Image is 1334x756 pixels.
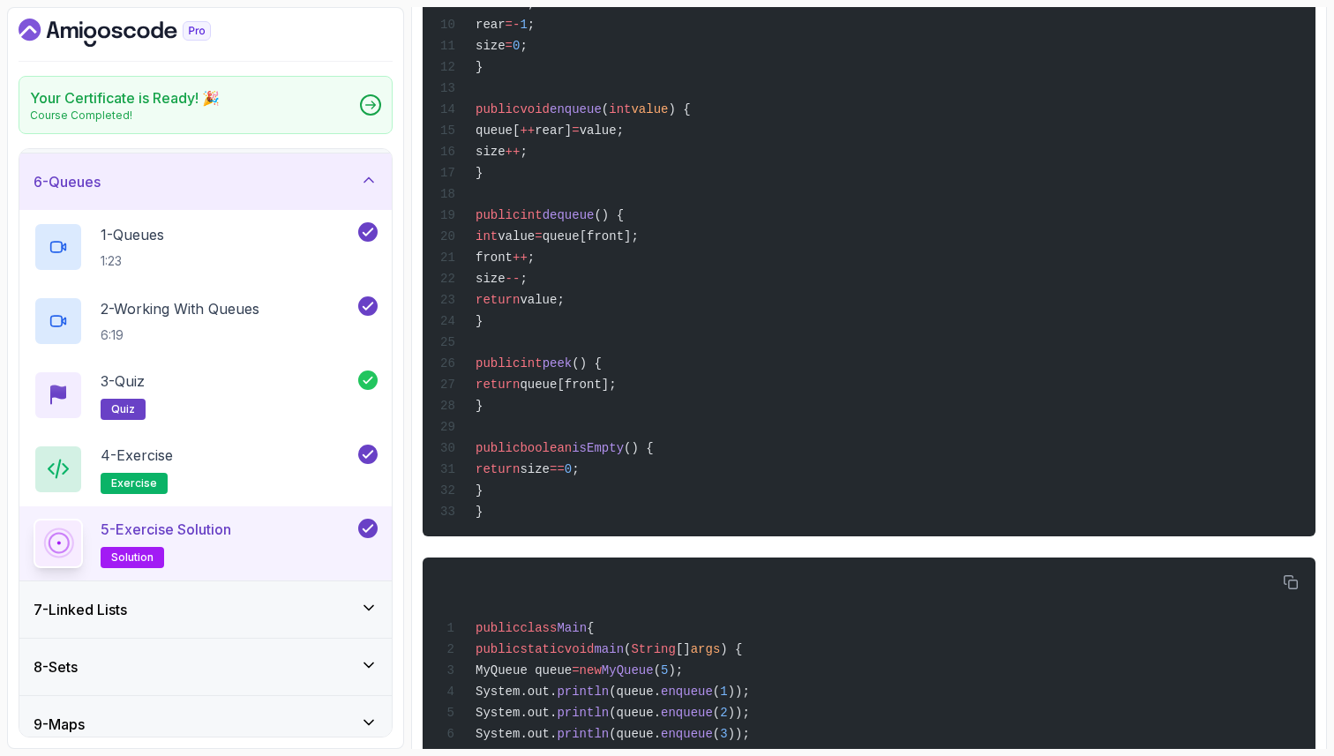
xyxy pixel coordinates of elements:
span: = [572,124,579,138]
button: 6-Queues [19,153,392,210]
a: Dashboard [19,19,251,47]
span: System.out. [476,727,557,741]
span: args [691,642,721,656]
h3: 6 - Queues [34,171,101,192]
span: ) { [720,642,742,656]
span: queue[front]; [520,378,616,392]
span: return [476,293,520,307]
span: ( [713,706,720,720]
h2: Your Certificate is Ready! 🎉 [30,87,220,109]
span: } [476,314,483,328]
span: ( [654,663,661,677]
span: dequeue [543,208,595,222]
span: } [476,505,483,519]
span: ( [713,727,720,741]
span: 0 [565,462,572,476]
button: 8-Sets [19,639,392,695]
span: static [520,642,564,656]
span: [] [676,642,691,656]
h3: 8 - Sets [34,656,78,677]
span: int [520,356,542,371]
span: value [631,102,668,116]
span: ; [520,272,527,286]
span: = [572,663,579,677]
span: println [557,727,609,741]
p: 1:23 [101,252,164,270]
span: } [476,166,483,180]
span: Main [557,621,587,635]
span: enqueue [661,706,713,720]
span: value; [580,124,624,138]
p: 4 - Exercise [101,445,173,466]
span: rear] [535,124,572,138]
span: = [535,229,542,243]
span: enqueue [661,727,713,741]
span: int [520,208,542,222]
span: queue[front]; [543,229,639,243]
p: 6:19 [101,326,259,344]
span: return [476,378,520,392]
span: == [550,462,565,476]
span: (queue. [609,685,661,699]
span: public [476,102,520,116]
span: System.out. [476,706,557,720]
button: 2-Working With Queues6:19 [34,296,378,346]
span: value; [520,293,564,307]
span: String [631,642,675,656]
span: size [520,462,550,476]
span: queue[ [476,124,520,138]
span: public [476,621,520,635]
span: (queue. [609,706,661,720]
h3: 9 - Maps [34,714,85,735]
button: 7-Linked Lists [19,581,392,638]
span: 1 [720,685,727,699]
span: return [476,462,520,476]
span: void [565,642,595,656]
span: 0 [513,39,520,53]
span: )); [728,727,750,741]
span: peek [543,356,573,371]
p: 2 - Working With Queues [101,298,259,319]
button: 5-Exercise Solutionsolution [34,519,378,568]
span: 3 [720,727,727,741]
span: )); [728,685,750,699]
span: boolean [520,441,572,455]
span: solution [111,550,154,565]
span: public [476,642,520,656]
button: 1-Queues1:23 [34,222,378,272]
span: ; [528,251,535,265]
span: size [476,272,506,286]
span: } [476,60,483,74]
span: println [557,706,609,720]
span: ++ [513,251,528,265]
span: quiz [111,402,135,416]
span: ); [668,663,683,677]
span: () { [572,356,602,371]
a: Your Certificate is Ready! 🎉Course Completed! [19,76,393,134]
span: enqueue [550,102,602,116]
span: ) { [668,102,690,116]
span: 5 [661,663,668,677]
span: value [498,229,535,243]
span: ( [713,685,720,699]
span: ( [602,102,609,116]
p: Course Completed! [30,109,220,123]
span: ++ [506,145,521,159]
span: () { [624,441,654,455]
span: int [476,229,498,243]
span: } [476,483,483,498]
span: } [476,399,483,413]
span: (queue. [609,727,661,741]
span: isEmpty [572,441,624,455]
span: void [520,102,550,116]
span: size [476,145,506,159]
span: MyQueue queue [476,663,572,677]
span: new [580,663,602,677]
span: int [609,102,631,116]
span: exercise [111,476,157,490]
span: 1 [520,18,527,32]
button: 3-Quizquiz [34,371,378,420]
span: { [587,621,594,635]
span: ; [528,18,535,32]
span: ; [520,145,527,159]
